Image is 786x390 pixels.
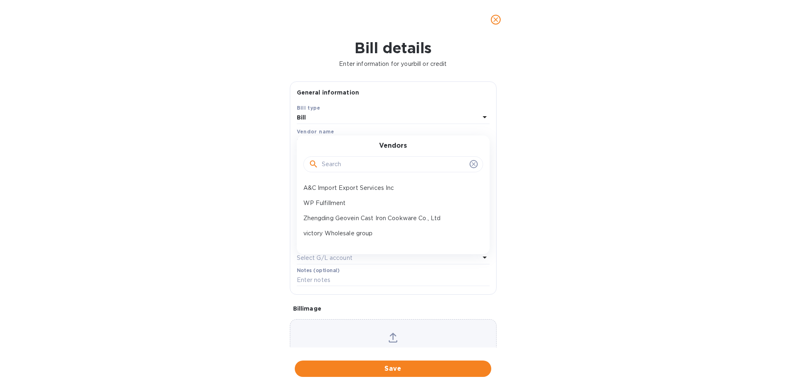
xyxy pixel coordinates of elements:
[297,128,334,135] b: Vendor name
[297,137,354,146] p: Select vendor name
[7,60,779,68] p: Enter information for your bill or credit
[293,304,493,313] p: Bill image
[486,10,506,29] button: close
[297,245,332,251] b: G/L account
[322,158,466,171] input: Search
[7,39,779,56] h1: Bill details
[303,214,477,223] p: Zhengding Geovein Cast Iron Cookware Co., Ltd
[297,105,321,111] b: Bill type
[297,254,352,262] p: Select G/L account
[303,199,477,207] p: WP Fulfillment
[303,229,477,238] p: victory Wholesale group
[297,274,490,286] input: Enter notes
[301,364,485,374] span: Save
[303,184,477,192] p: A&C Import Export Services Inc
[295,361,491,377] button: Save
[379,142,407,150] h3: Vendors
[297,89,359,96] b: General information
[297,114,306,121] b: Bill
[297,268,340,273] label: Notes (optional)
